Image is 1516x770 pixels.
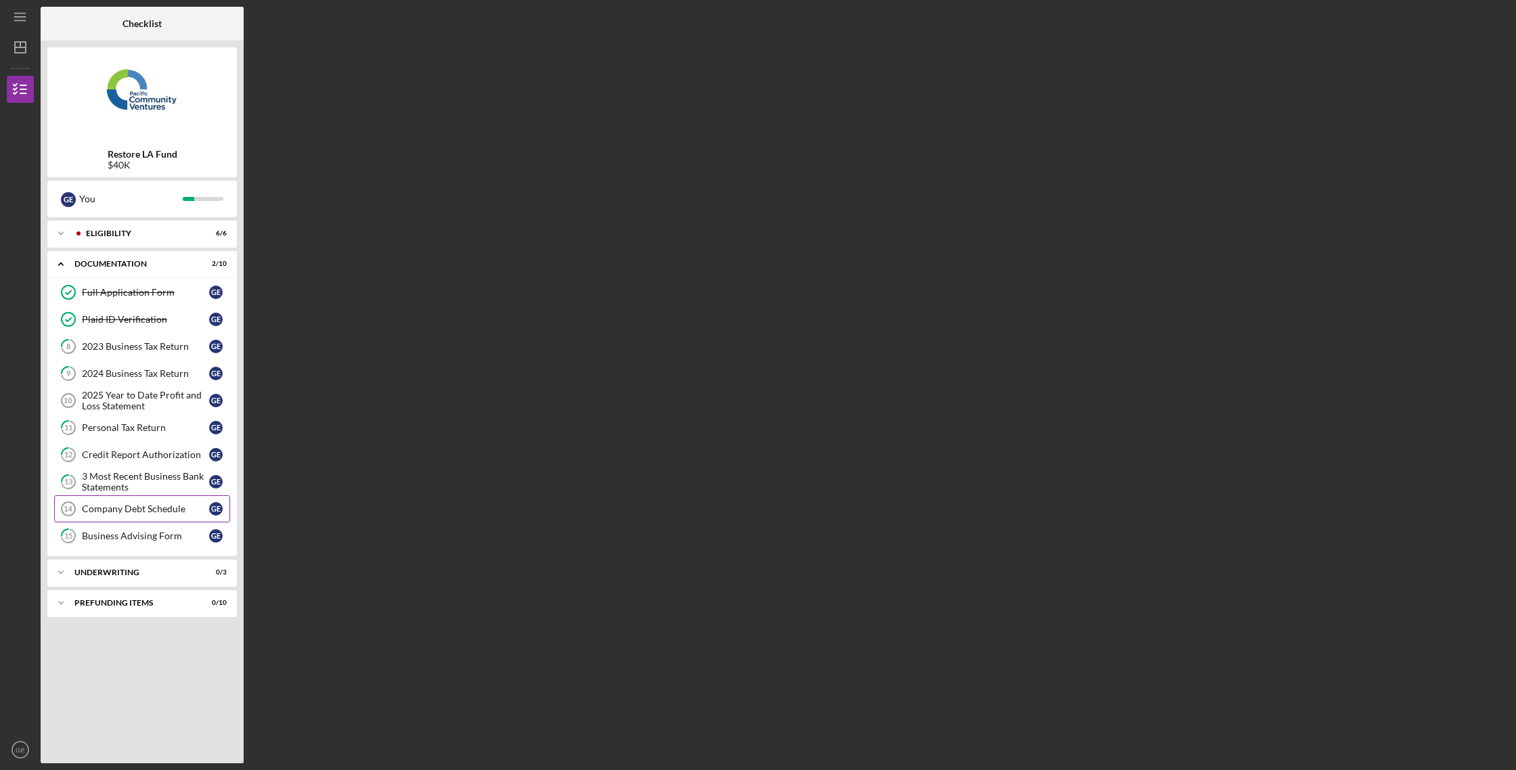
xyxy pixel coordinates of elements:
[108,160,177,171] div: $40K
[86,229,193,237] div: Eligibility
[66,369,71,378] tspan: 9
[54,468,230,495] a: 133 Most Recent Business Bank StatementsGE
[209,394,223,407] div: G E
[209,340,223,353] div: G E
[82,449,209,460] div: Credit Report Authorization
[74,599,193,607] div: Prefunding Items
[209,529,223,543] div: G E
[202,260,227,268] div: 2 / 10
[82,422,209,433] div: Personal Tax Return
[54,333,230,360] a: 82023 Business Tax ReturnGE
[209,448,223,461] div: G E
[82,341,209,352] div: 2023 Business Tax Return
[202,229,227,237] div: 6 / 6
[74,568,193,576] div: Underwriting
[82,368,209,379] div: 2024 Business Tax Return
[47,54,237,135] img: Product logo
[64,424,72,432] tspan: 11
[54,414,230,441] a: 11Personal Tax ReturnGE
[82,471,209,493] div: 3 Most Recent Business Bank Statements
[209,367,223,380] div: G E
[209,421,223,434] div: G E
[202,599,227,607] div: 0 / 10
[108,149,177,160] b: Restore LA Fund
[64,505,72,513] tspan: 14
[82,530,209,541] div: Business Advising Form
[209,286,223,299] div: G E
[54,495,230,522] a: 14Company Debt ScheduleGE
[82,287,209,298] div: Full Application Form
[64,532,72,541] tspan: 15
[209,313,223,326] div: G E
[54,522,230,549] a: 15Business Advising FormGE
[7,736,34,763] button: GE
[209,502,223,516] div: G E
[209,475,223,489] div: G E
[79,187,183,210] div: You
[122,18,162,29] b: Checklist
[74,260,193,268] div: Documentation
[54,441,230,468] a: 12Credit Report AuthorizationGE
[54,360,230,387] a: 92024 Business Tax ReturnGE
[64,478,72,486] tspan: 13
[54,279,230,306] a: Full Application FormGE
[64,397,72,405] tspan: 10
[82,390,209,411] div: 2025 Year to Date Profit and Loss Statement
[61,192,76,207] div: G E
[82,314,209,325] div: Plaid ID Verification
[54,387,230,414] a: 102025 Year to Date Profit and Loss StatementGE
[54,306,230,333] a: Plaid ID VerificationGE
[202,568,227,576] div: 0 / 3
[82,503,209,514] div: Company Debt Schedule
[16,746,25,754] text: GE
[64,451,72,459] tspan: 12
[66,342,70,351] tspan: 8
